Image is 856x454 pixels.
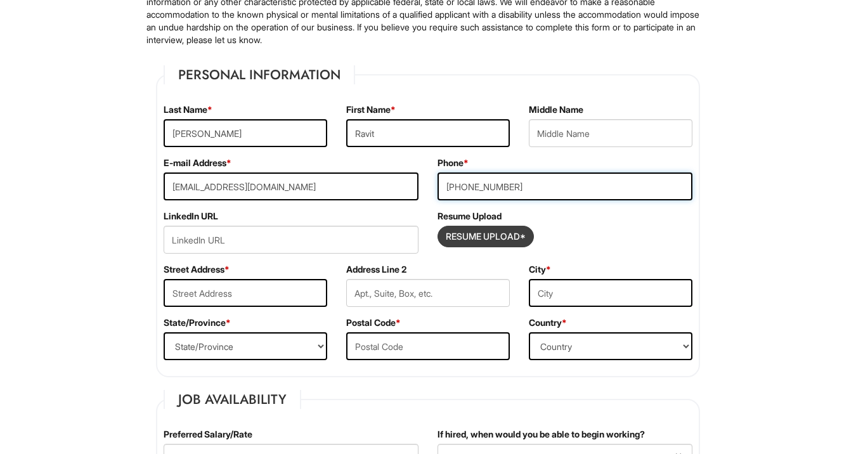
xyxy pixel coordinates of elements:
[164,332,327,360] select: State/Province
[164,65,355,84] legend: Personal Information
[346,332,510,360] input: Postal Code
[346,119,510,147] input: First Name
[438,157,469,169] label: Phone
[346,263,406,276] label: Address Line 2
[438,210,502,223] label: Resume Upload
[529,279,692,307] input: City
[346,279,510,307] input: Apt., Suite, Box, etc.
[164,263,230,276] label: Street Address
[346,103,396,116] label: First Name
[438,428,645,441] label: If hired, when would you be able to begin working?
[438,172,692,200] input: Phone
[164,279,327,307] input: Street Address
[529,263,551,276] label: City
[164,157,231,169] label: E-mail Address
[164,210,218,223] label: LinkedIn URL
[164,390,301,409] legend: Job Availability
[164,226,418,254] input: LinkedIn URL
[164,119,327,147] input: Last Name
[346,316,401,329] label: Postal Code
[164,172,418,200] input: E-mail Address
[164,428,252,441] label: Preferred Salary/Rate
[529,119,692,147] input: Middle Name
[164,103,212,116] label: Last Name
[164,316,231,329] label: State/Province
[529,103,583,116] label: Middle Name
[529,316,567,329] label: Country
[438,226,534,247] button: Resume Upload*Resume Upload*
[529,332,692,360] select: Country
